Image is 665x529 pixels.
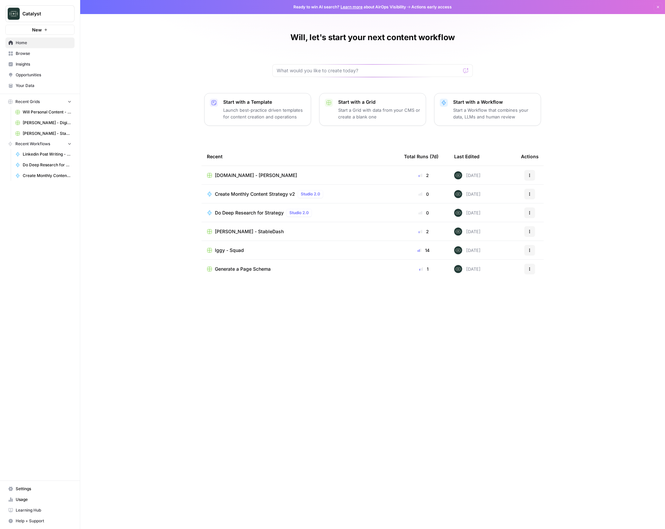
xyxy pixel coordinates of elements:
[454,228,462,236] img: lkqc6w5wqsmhugm7jkiokl0d6w4g
[404,266,443,272] div: 1
[215,172,297,179] span: [DOMAIN_NAME] - [PERSON_NAME]
[454,171,462,179] img: lkqc6w5wqsmhugm7jkiokl0d6w4g
[16,497,72,503] span: Usage
[16,40,72,46] span: Home
[5,59,75,70] a: Insights
[215,266,271,272] span: Generate a Page Schema
[23,162,72,168] span: Do Deep Research for Strategy
[16,507,72,513] span: Learning Hub
[12,128,75,139] a: [PERSON_NAME] - StableDash
[204,93,311,126] button: Start with a TemplateLaunch best-practice driven templates for content creation and operations
[5,37,75,48] a: Home
[404,191,443,197] div: 0
[5,505,75,516] a: Learning Hub
[454,246,481,254] div: [DATE]
[5,139,75,149] button: Recent Workflows
[207,266,393,272] a: Generate a Page Schema
[12,107,75,117] a: Will Personal Content - [DATE]
[5,80,75,91] a: Your Data
[404,172,443,179] div: 2
[22,10,63,17] span: Catalyst
[16,61,72,67] span: Insights
[223,99,305,105] p: Start with a Template
[12,160,75,170] a: Do Deep Research for Strategy
[5,97,75,107] button: Recent Grids
[5,70,75,80] a: Opportunities
[411,4,452,10] span: Actions early access
[454,228,481,236] div: [DATE]
[301,191,320,197] span: Studio 2.0
[434,93,541,126] button: Start with a WorkflowStart a Workflow that combines your data, LLMs and human review
[5,48,75,59] a: Browse
[293,4,406,10] span: Ready to win AI search? about AirOps Visibility
[338,99,420,105] p: Start with a Grid
[207,228,393,235] a: [PERSON_NAME] - StableDash
[207,247,393,254] a: Iggy - Squad
[454,209,481,217] div: [DATE]
[289,210,309,216] span: Studio 2.0
[215,209,284,216] span: Do Deep Research for Strategy
[453,107,535,120] p: Start a Workflow that combines your data, LLMs and human review
[16,51,72,57] span: Browse
[16,83,72,89] span: Your Data
[16,518,72,524] span: Help + Support
[454,265,481,273] div: [DATE]
[8,8,20,20] img: Catalyst Logo
[207,147,393,166] div: Recent
[23,151,72,157] span: Linkedin Post Writing - [DATE]
[404,247,443,254] div: 14
[454,265,462,273] img: lkqc6w5wqsmhugm7jkiokl0d6w4g
[23,130,72,137] span: [PERSON_NAME] - StableDash
[5,25,75,35] button: New
[454,190,481,198] div: [DATE]
[290,32,455,43] h1: Will, let's start your next content workflow
[5,5,75,22] button: Workspace: Catalyst
[32,26,42,33] span: New
[215,191,295,197] span: Create Monthly Content Strategy v2
[23,173,72,179] span: Create Monthly Content Strategy v2
[12,117,75,128] a: [PERSON_NAME] - Digital Wealth Insider
[454,147,480,166] div: Last Edited
[454,246,462,254] img: lkqc6w5wqsmhugm7jkiokl0d6w4g
[23,120,72,126] span: [PERSON_NAME] - Digital Wealth Insider
[207,209,393,217] a: Do Deep Research for StrategyStudio 2.0
[15,99,40,105] span: Recent Grids
[15,141,50,147] span: Recent Workflows
[215,247,244,254] span: Iggy - Squad
[207,190,393,198] a: Create Monthly Content Strategy v2Studio 2.0
[23,109,72,115] span: Will Personal Content - [DATE]
[5,516,75,526] button: Help + Support
[454,171,481,179] div: [DATE]
[12,170,75,181] a: Create Monthly Content Strategy v2
[404,228,443,235] div: 2
[319,93,426,126] button: Start with a GridStart a Grid with data from your CMS or create a blank one
[341,4,363,9] a: Learn more
[207,172,393,179] a: [DOMAIN_NAME] - [PERSON_NAME]
[404,209,443,216] div: 0
[277,67,460,74] input: What would you like to create today?
[404,147,438,166] div: Total Runs (7d)
[5,494,75,505] a: Usage
[521,147,539,166] div: Actions
[454,209,462,217] img: lkqc6w5wqsmhugm7jkiokl0d6w4g
[16,72,72,78] span: Opportunities
[215,228,284,235] span: [PERSON_NAME] - StableDash
[453,99,535,105] p: Start with a Workflow
[223,107,305,120] p: Launch best-practice driven templates for content creation and operations
[5,483,75,494] a: Settings
[12,149,75,160] a: Linkedin Post Writing - [DATE]
[338,107,420,120] p: Start a Grid with data from your CMS or create a blank one
[16,486,72,492] span: Settings
[454,190,462,198] img: lkqc6w5wqsmhugm7jkiokl0d6w4g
